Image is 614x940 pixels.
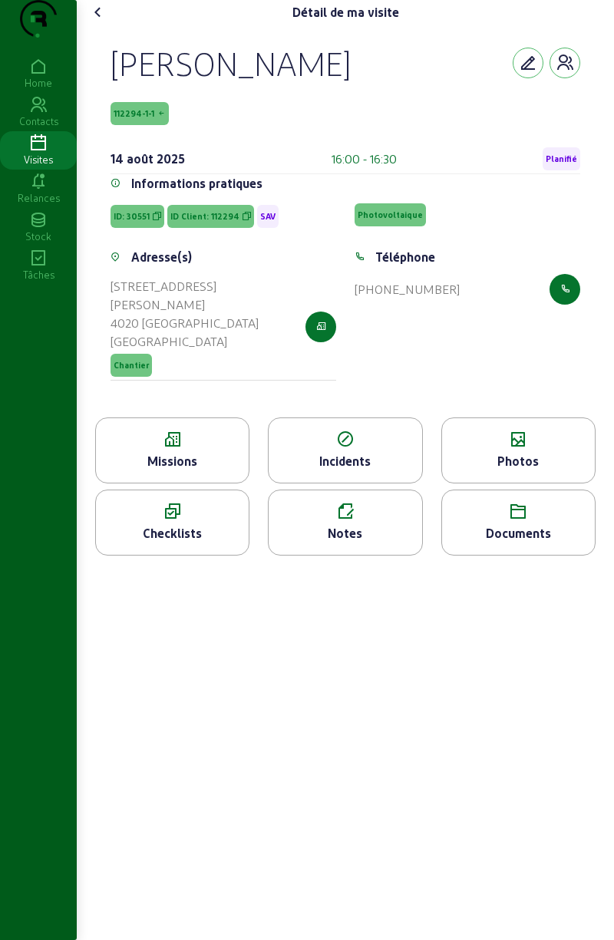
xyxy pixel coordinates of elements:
span: Chantier [114,360,149,371]
div: Informations pratiques [131,174,262,193]
div: [PERSON_NAME] [111,43,351,83]
div: Incidents [269,452,421,470]
div: [GEOGRAPHIC_DATA] [111,332,305,351]
div: Missions [96,452,249,470]
div: Checklists [96,524,249,543]
span: ID: 30551 [114,211,150,222]
div: Notes [269,524,421,543]
div: [PHONE_NUMBER] [355,280,460,298]
span: Photovoltaique [358,209,423,220]
div: Adresse(s) [131,248,192,266]
div: 4020 [GEOGRAPHIC_DATA] [111,314,305,332]
div: 14 août 2025 [111,150,185,168]
span: ID Client: 112294 [170,211,239,222]
div: Photos [442,452,595,470]
div: Téléphone [375,248,435,266]
span: 112294-1-1 [114,108,154,119]
div: Documents [442,524,595,543]
div: 16:00 - 16:30 [332,150,397,168]
span: Planifié [546,153,577,164]
span: SAV [260,211,276,222]
div: [STREET_ADDRESS][PERSON_NAME] [111,277,305,314]
div: Détail de ma visite [292,3,399,21]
